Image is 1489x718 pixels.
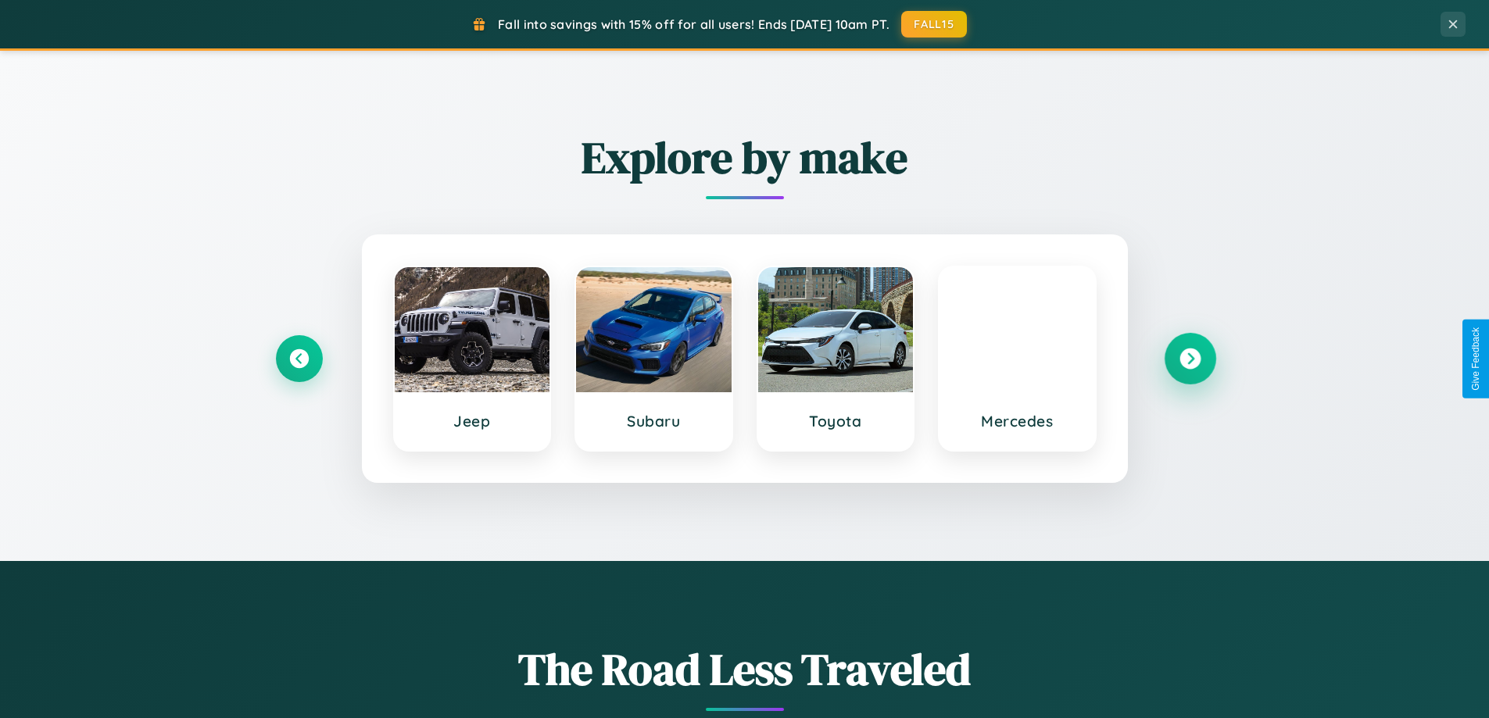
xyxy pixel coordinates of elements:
[276,127,1214,188] h2: Explore by make
[498,16,889,32] span: Fall into savings with 15% off for all users! Ends [DATE] 10am PT.
[276,639,1214,699] h1: The Road Less Traveled
[901,11,967,38] button: FALL15
[774,412,898,430] h3: Toyota
[955,412,1079,430] h3: Mercedes
[1470,327,1481,391] div: Give Feedback
[592,412,716,430] h3: Subaru
[410,412,535,430] h3: Jeep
